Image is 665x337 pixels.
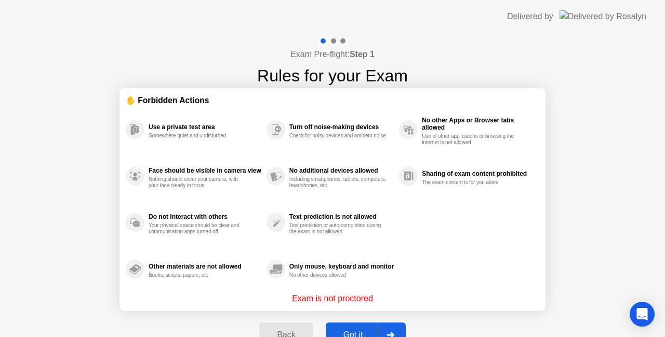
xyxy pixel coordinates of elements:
[149,133,247,139] div: Somewhere quiet and undisturbed
[289,123,394,131] div: Turn off noise-making devices
[630,302,655,327] div: Open Intercom Messenger
[149,167,261,174] div: Face should be visible in camera view
[289,222,388,235] div: Text prediction or auto-completion during the exam is not allowed
[289,176,388,189] div: Including smartphones, tablets, computers, headphones, etc.
[560,10,646,22] img: Delivered by Rosalyn
[149,263,261,270] div: Other materials are not allowed
[149,222,247,235] div: Your physical space should be clear and communication apps turned off
[507,10,553,23] div: Delivered by
[292,292,373,305] p: Exam is not proctored
[257,63,408,88] h1: Rules for your Exam
[126,94,539,106] div: ✋ Forbidden Actions
[422,133,520,146] div: Use of other applications or browsing the internet is not allowed
[289,133,388,139] div: Check for noisy devices and ambient noise
[149,176,247,189] div: Nothing should cover your camera, with your face clearly in focus
[149,123,261,131] div: Use a private test area
[350,50,375,59] b: Step 1
[422,117,534,131] div: No other Apps or Browser tabs allowed
[289,213,394,220] div: Text prediction is not allowed
[289,167,394,174] div: No additional devices allowed
[289,263,394,270] div: Only mouse, keyboard and monitor
[149,272,247,278] div: Books, scripts, papers, etc
[422,170,534,177] div: Sharing of exam content prohibited
[422,179,520,186] div: The exam content is for you alone
[149,213,261,220] div: Do not interact with others
[290,48,375,61] h4: Exam Pre-flight:
[289,272,388,278] div: No other devices allowed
